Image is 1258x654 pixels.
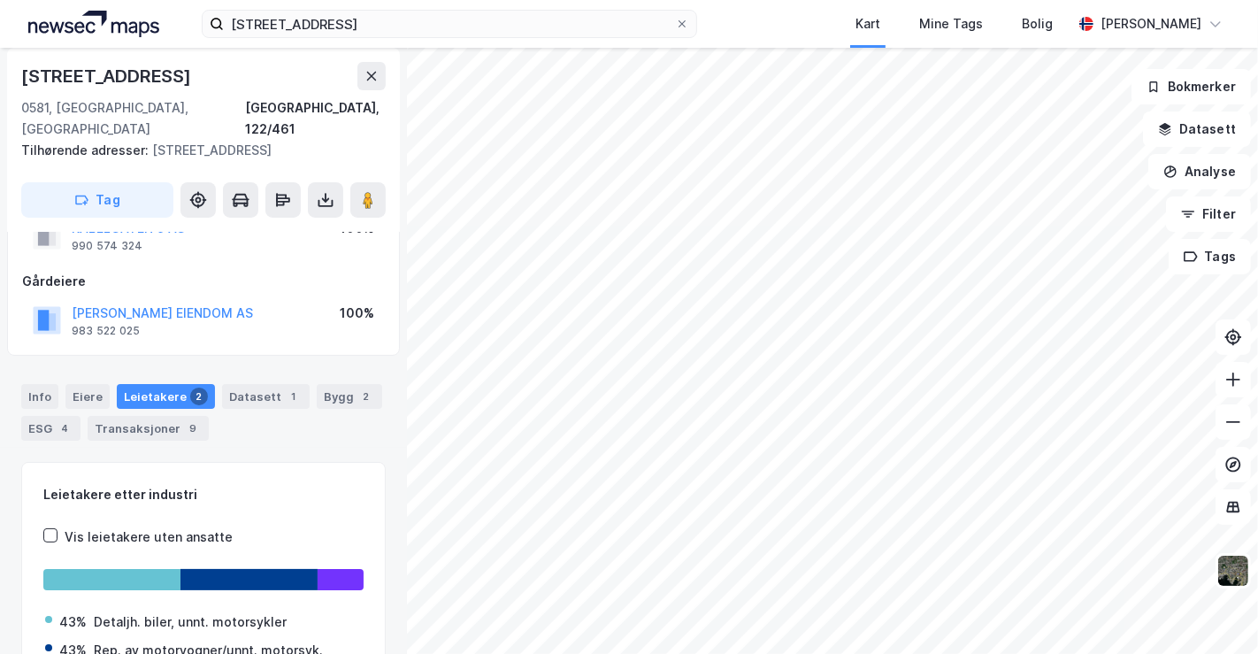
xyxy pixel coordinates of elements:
div: Leietakere [117,384,215,409]
div: 2 [357,388,375,405]
div: Kart [855,13,880,35]
div: Eiere [65,384,110,409]
button: Tags [1169,239,1251,274]
button: Tag [21,182,173,218]
div: Detaljh. biler, unnt. motorsykler [94,612,287,633]
div: Vis leietakere uten ansatte [65,527,233,548]
div: [STREET_ADDRESS] [21,62,195,90]
div: 100% [340,303,374,324]
div: ESG [21,416,81,441]
div: 1 [285,388,303,405]
div: Leietakere etter industri [43,484,364,505]
button: Filter [1166,196,1251,232]
button: Datasett [1143,112,1251,147]
div: Mine Tags [919,13,983,35]
div: Transaksjoner [88,416,209,441]
div: [STREET_ADDRESS] [21,140,372,161]
div: 990 574 324 [72,239,142,253]
div: 2 [190,388,208,405]
div: 9 [184,419,202,437]
div: 4 [56,419,73,437]
div: Gårdeiere [22,271,385,292]
div: 43% [59,612,87,633]
button: Bokmerker [1131,69,1251,104]
iframe: Chat Widget [1170,569,1258,654]
div: [GEOGRAPHIC_DATA], 122/461 [245,97,386,140]
img: 9k= [1216,554,1250,588]
div: Datasett [222,384,310,409]
span: Tilhørende adresser: [21,142,152,158]
div: Info [21,384,58,409]
button: Analyse [1148,154,1251,189]
div: [PERSON_NAME] [1101,13,1201,35]
div: 983 522 025 [72,324,140,338]
img: logo.a4113a55bc3d86da70a041830d287a7e.svg [28,11,159,37]
div: 0581, [GEOGRAPHIC_DATA], [GEOGRAPHIC_DATA] [21,97,245,140]
input: Søk på adresse, matrikkel, gårdeiere, leietakere eller personer [224,11,675,37]
div: Bolig [1022,13,1053,35]
div: Bygg [317,384,382,409]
